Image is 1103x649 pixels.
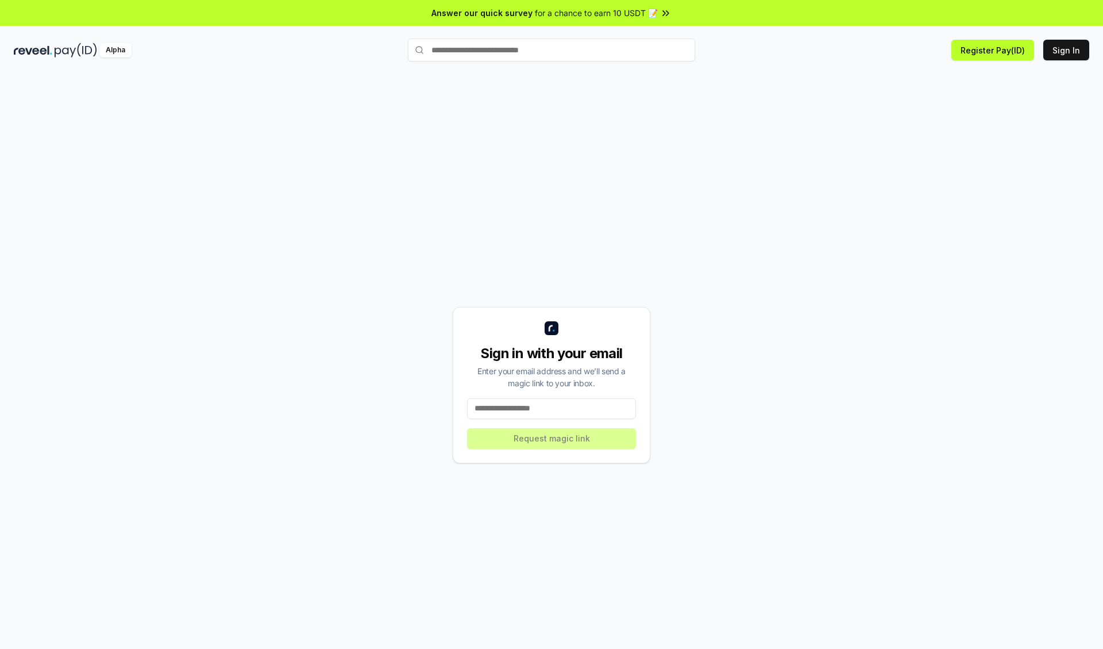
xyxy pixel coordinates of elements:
button: Register Pay(ID) [951,40,1034,60]
div: Sign in with your email [467,344,636,363]
img: reveel_dark [14,43,52,57]
img: logo_small [545,321,558,335]
span: for a chance to earn 10 USDT 📝 [535,7,658,19]
div: Alpha [99,43,132,57]
span: Answer our quick survey [431,7,533,19]
button: Sign In [1043,40,1089,60]
div: Enter your email address and we’ll send a magic link to your inbox. [467,365,636,389]
img: pay_id [55,43,97,57]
